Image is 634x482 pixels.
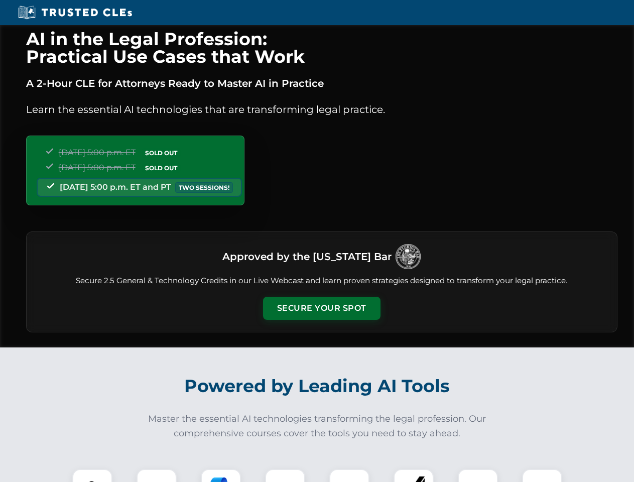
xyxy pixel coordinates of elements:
span: [DATE] 5:00 p.m. ET [59,148,136,157]
button: Secure Your Spot [263,297,381,320]
span: SOLD OUT [142,148,181,158]
h1: AI in the Legal Profession: Practical Use Cases that Work [26,30,617,65]
p: Secure 2.5 General & Technology Credits in our Live Webcast and learn proven strategies designed ... [39,275,605,287]
span: [DATE] 5:00 p.m. ET [59,163,136,172]
h3: Approved by the [US_STATE] Bar [222,248,392,266]
h2: Powered by Leading AI Tools [39,369,595,404]
img: Logo [396,244,421,269]
p: A 2-Hour CLE for Attorneys Ready to Master AI in Practice [26,75,617,91]
img: Trusted CLEs [15,5,135,20]
p: Learn the essential AI technologies that are transforming legal practice. [26,101,617,117]
span: SOLD OUT [142,163,181,173]
p: Master the essential AI technologies transforming the legal profession. Our comprehensive courses... [142,412,493,441]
